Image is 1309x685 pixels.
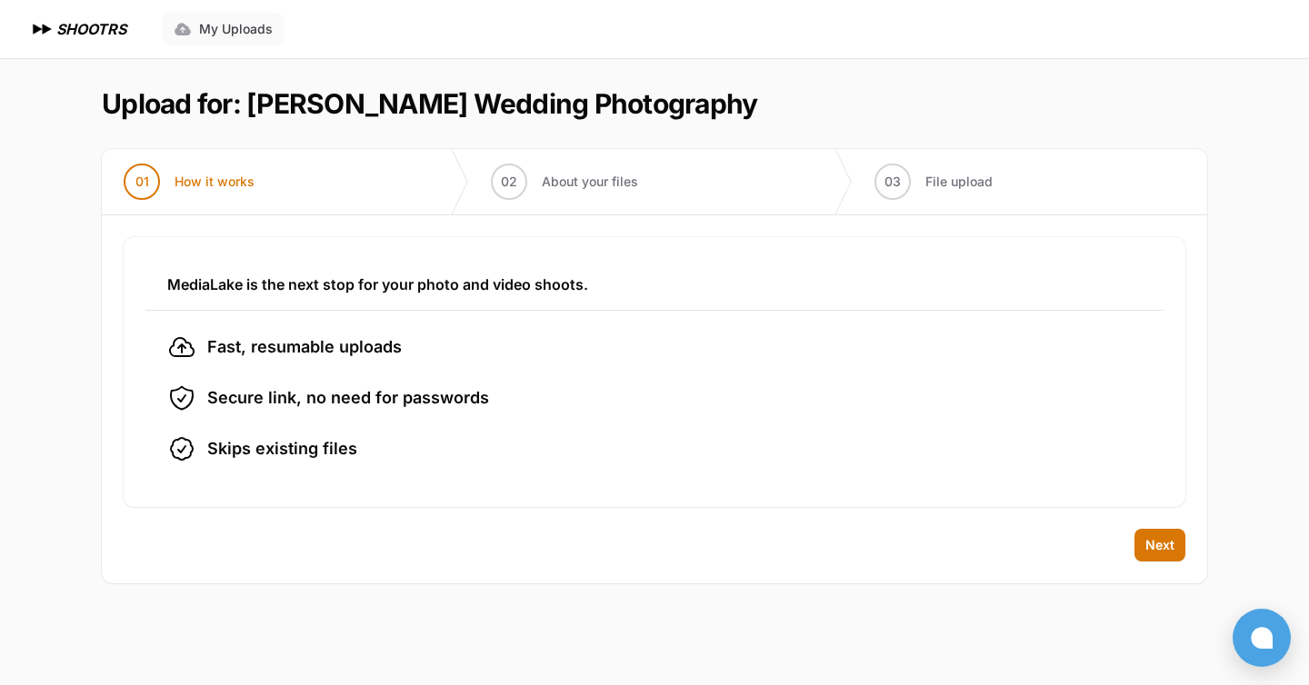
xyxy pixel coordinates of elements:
span: My Uploads [199,20,273,38]
button: Next [1134,529,1185,561]
h1: SHOOTRS [56,18,126,40]
button: 02 About your files [469,149,660,214]
button: 01 How it works [102,149,276,214]
span: Fast, resumable uploads [207,334,402,360]
button: Open chat window [1233,609,1291,667]
button: 03 File upload [853,149,1014,214]
a: SHOOTRS SHOOTRS [29,18,126,40]
span: Skips existing files [207,436,357,462]
span: How it works [175,173,255,191]
a: My Uploads [163,13,284,45]
span: Next [1145,536,1174,554]
h1: Upload for: [PERSON_NAME] Wedding Photography [102,87,757,120]
span: 02 [501,173,517,191]
span: File upload [925,173,993,191]
span: Secure link, no need for passwords [207,385,489,411]
span: 03 [884,173,901,191]
span: About your files [542,173,638,191]
img: SHOOTRS [29,18,56,40]
span: 01 [135,173,149,191]
h3: MediaLake is the next stop for your photo and video shoots. [167,273,1142,295]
